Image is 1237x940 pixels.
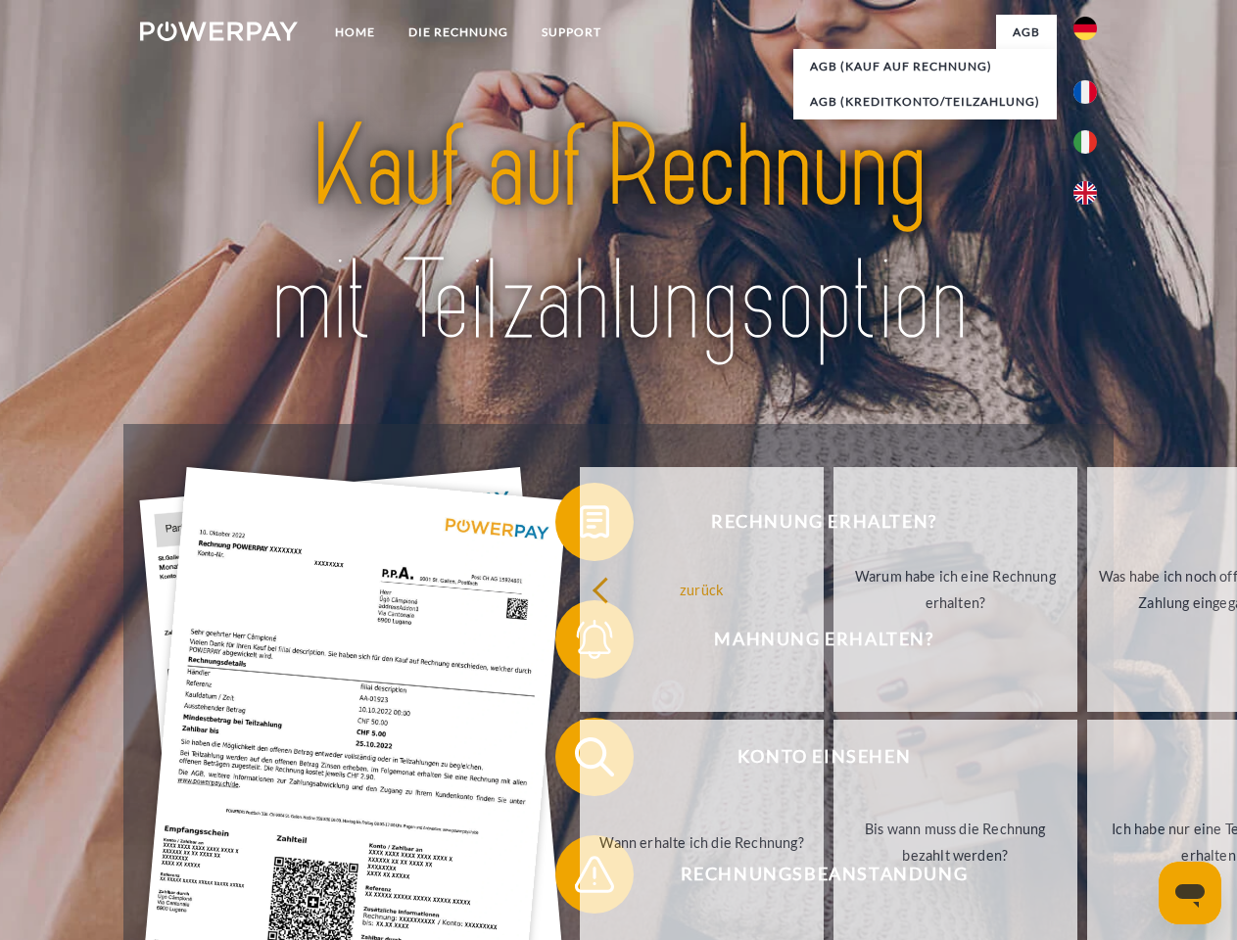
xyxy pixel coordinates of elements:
button: Mahnung erhalten? [555,600,1065,679]
div: Wann erhalte ich die Rechnung? [592,828,812,855]
a: Home [318,15,392,50]
button: Rechnungsbeanstandung [555,835,1065,914]
button: Rechnung erhalten? [555,483,1065,561]
img: de [1073,17,1097,40]
a: DIE RECHNUNG [392,15,525,50]
div: Bis wann muss die Rechnung bezahlt werden? [845,816,1066,869]
a: SUPPORT [525,15,618,50]
iframe: Schaltfläche zum Öffnen des Messaging-Fensters [1159,862,1221,924]
img: it [1073,130,1097,154]
a: AGB (Kreditkonto/Teilzahlung) [793,84,1057,119]
img: fr [1073,80,1097,104]
a: agb [996,15,1057,50]
img: title-powerpay_de.svg [187,94,1050,375]
a: AGB (Kauf auf Rechnung) [793,49,1057,84]
button: Konto einsehen [555,718,1065,796]
div: Warum habe ich eine Rechnung erhalten? [845,563,1066,616]
img: logo-powerpay-white.svg [140,22,298,41]
img: en [1073,181,1097,205]
div: zurück [592,576,812,602]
